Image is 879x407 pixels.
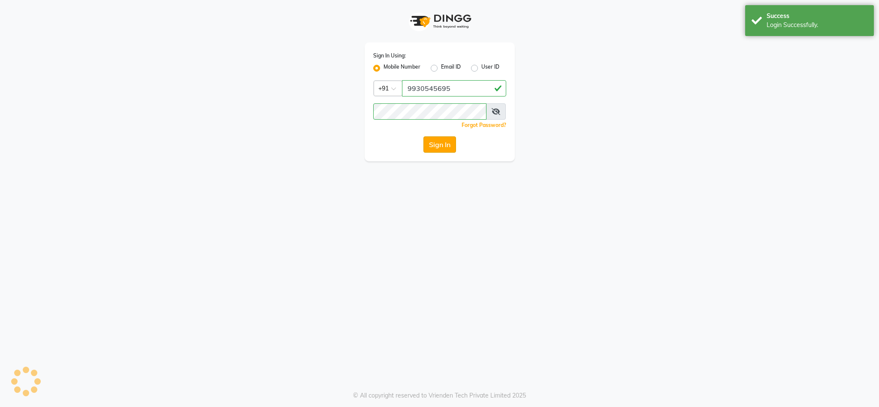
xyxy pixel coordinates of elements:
[402,80,506,96] input: Username
[481,63,499,73] label: User ID
[441,63,461,73] label: Email ID
[405,9,474,34] img: logo1.svg
[384,63,420,73] label: Mobile Number
[767,21,867,30] div: Login Successfully.
[767,12,867,21] div: Success
[373,103,486,120] input: Username
[462,122,506,128] a: Forgot Password?
[423,136,456,153] button: Sign In
[373,52,406,60] label: Sign In Using:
